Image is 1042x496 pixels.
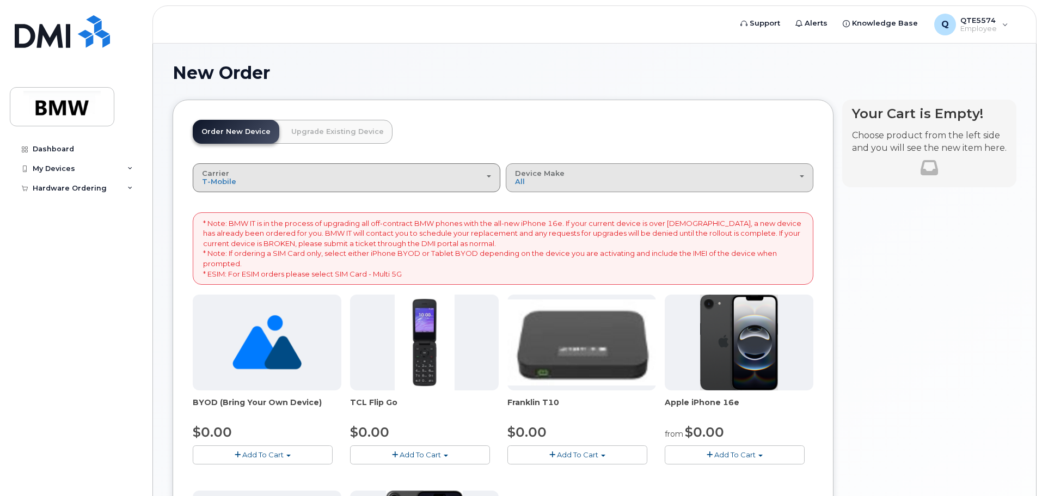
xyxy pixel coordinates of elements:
span: Add To Cart [714,450,756,459]
img: TCL_FLIP_MODE.jpg [395,295,455,390]
img: t10.jpg [507,299,656,385]
button: Add To Cart [350,445,490,464]
span: $0.00 [685,424,724,440]
span: Add To Cart [242,450,284,459]
img: no_image_found-2caef05468ed5679b831cfe6fc140e25e0c280774317ffc20a367ab7fd17291e.png [232,295,302,390]
h4: Your Cart is Empty! [852,106,1007,121]
span: $0.00 [193,424,232,440]
span: $0.00 [350,424,389,440]
p: Choose product from the left side and you will see the new item here. [852,130,1007,155]
button: Device Make All [506,163,813,192]
div: Franklin T10 [507,397,656,419]
button: Carrier T-Mobile [193,163,500,192]
div: Apple iPhone 16e [665,397,813,419]
button: Add To Cart [193,445,333,464]
button: Add To Cart [665,445,805,464]
span: All [515,177,525,186]
span: Add To Cart [400,450,441,459]
button: Add To Cart [507,445,647,464]
div: TCL Flip Go [350,397,499,419]
span: T-Mobile [202,177,236,186]
a: Order New Device [193,120,279,144]
small: from [665,429,683,439]
span: $0.00 [507,424,547,440]
a: Upgrade Existing Device [283,120,393,144]
span: Device Make [515,169,565,177]
span: Add To Cart [557,450,598,459]
iframe: Messenger Launcher [995,449,1034,488]
h1: New Order [173,63,1016,82]
span: Carrier [202,169,229,177]
div: BYOD (Bring Your Own Device) [193,397,341,419]
p: * Note: BMW IT is in the process of upgrading all off-contract BMW phones with the all-new iPhone... [203,218,803,279]
img: iphone16e.png [700,295,779,390]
